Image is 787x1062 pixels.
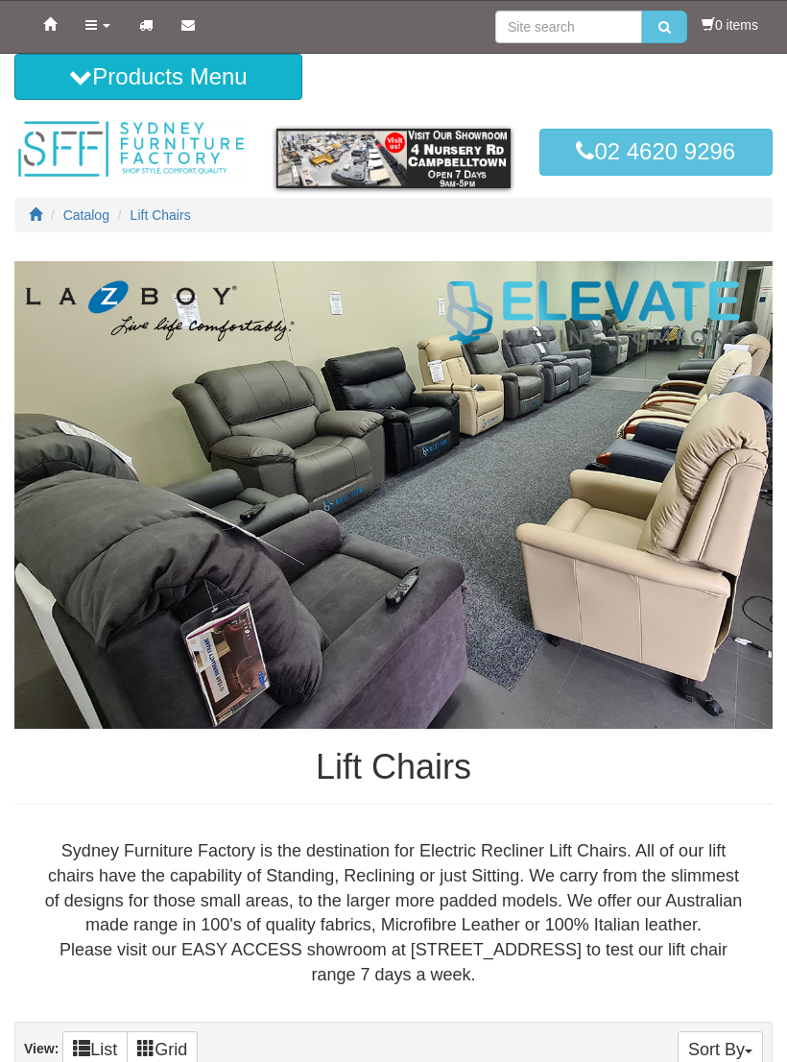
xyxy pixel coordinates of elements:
a: 02 4620 9296 [539,129,773,175]
div: Sydney Furniture Factory is the destination for Electric Recliner Lift Chairs. All of our lift ch... [30,839,757,987]
a: Catalog [63,207,109,223]
h1: Lift Chairs [14,748,773,786]
button: Products Menu [14,54,302,100]
img: showroom.gif [276,129,510,187]
a: Lift Chairs [131,207,191,223]
strong: View: [24,1042,59,1057]
img: Sydney Furniture Factory [14,119,248,180]
li: 0 items [702,15,758,35]
input: Site search [495,11,642,43]
img: Lift Chairs [14,261,773,729]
